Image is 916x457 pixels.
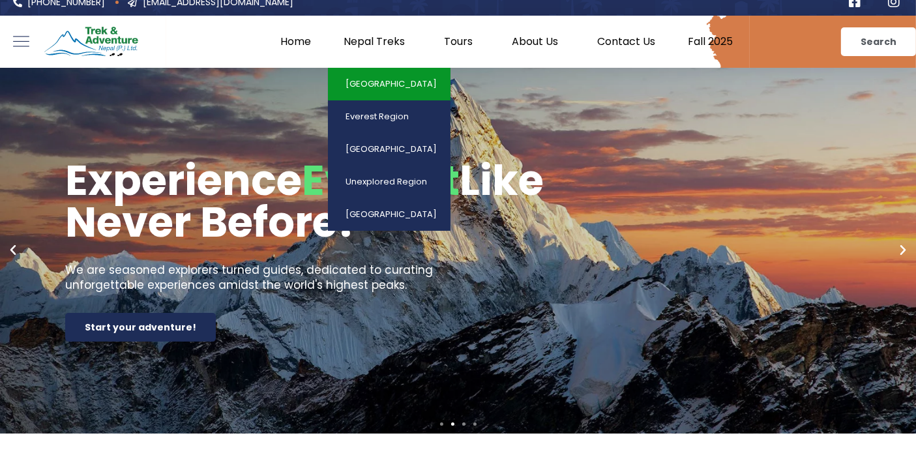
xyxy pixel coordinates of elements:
[65,313,216,342] div: Start your adventure!
[328,68,451,231] ul: Nepal Treks
[328,133,451,166] a: [GEOGRAPHIC_DATA]
[328,68,451,100] a: [GEOGRAPHIC_DATA]
[440,422,443,426] span: Go to slide 1
[896,244,909,257] div: Next slide
[861,37,896,46] span: Search
[65,263,458,294] div: We are seasoned explorers turned guides, dedicated to curating unforgettable experiences amidst t...
[428,35,496,48] a: Tours
[328,198,451,231] a: [GEOGRAPHIC_DATA]
[496,35,582,48] a: About Us
[166,35,749,48] nav: Menu
[7,244,20,257] div: Previous slide
[65,160,458,243] div: Experience Like Never Before!
[42,24,140,60] img: Trek & Adventure Nepal
[462,422,465,426] span: Go to slide 3
[328,35,428,48] a: Nepal Treks
[473,422,477,426] span: Go to slide 4
[672,35,750,48] a: Fall 2025
[328,166,451,198] a: Unexplored Region
[582,35,672,48] a: Contact Us
[265,35,328,48] a: Home
[841,27,916,56] a: Search
[451,422,454,426] span: Go to slide 2
[328,100,451,133] a: Everest Region
[302,151,460,209] span: Everest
